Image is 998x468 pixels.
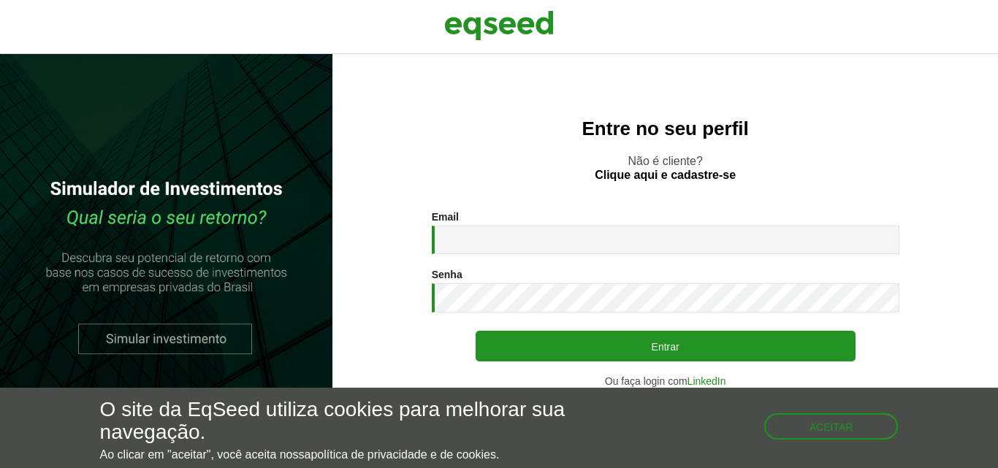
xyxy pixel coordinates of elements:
[100,399,579,444] h5: O site da EqSeed utiliza cookies para melhorar sua navegação.
[764,413,899,440] button: Aceitar
[311,449,496,461] a: política de privacidade e de cookies
[432,376,899,386] div: Ou faça login com
[476,331,856,361] button: Entrar
[432,212,459,222] label: Email
[362,118,969,139] h2: Entre no seu perfil
[362,154,969,182] p: Não é cliente?
[687,376,726,386] a: LinkedIn
[595,169,736,181] a: Clique aqui e cadastre-se
[100,448,579,461] p: Ao clicar em "aceitar", você aceita nossa .
[432,269,462,280] label: Senha
[444,7,554,44] img: EqSeed Logo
